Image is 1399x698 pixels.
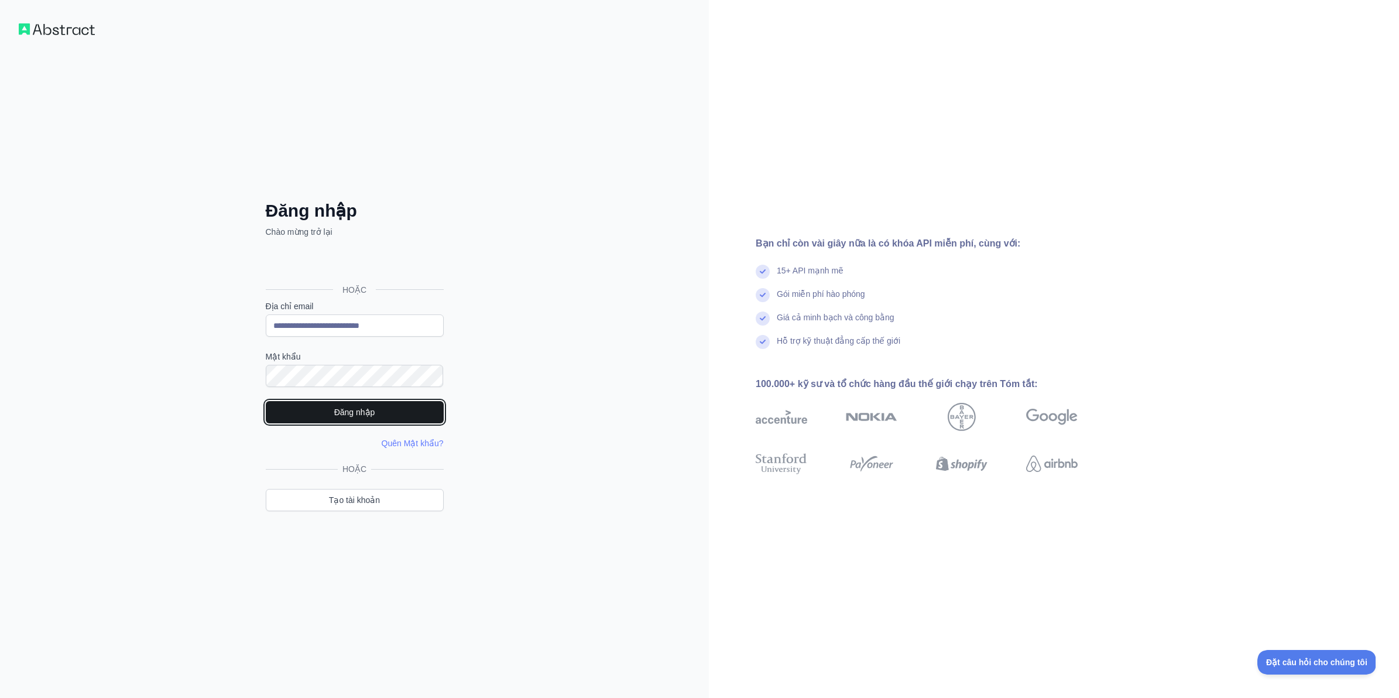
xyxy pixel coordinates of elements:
button: Đăng nhập [266,401,444,423]
img: dấu kiểm [756,288,770,302]
span: HOẶC [338,463,371,475]
img: Bayer [948,403,976,431]
label: Địa chỉ email [266,300,444,312]
img: dấu kiểm [756,312,770,326]
p: Chào mừng trở lại [266,226,444,238]
label: Mật khẩu [266,351,444,362]
img: Accenture [756,403,807,431]
iframe: Nút Đăng nhập bằng Google [260,251,447,276]
div: 15+ API mạnh mẽ [777,265,843,288]
a: Quên Mật khẩu? [382,439,444,448]
img: KHÔNG AIRBNB [1026,451,1078,477]
iframe: Toggle Customer Support [1257,650,1376,675]
img: Nokia [846,403,897,431]
div: Bạn chỉ còn vài giây nữa là có khóa API miễn phí, cùng với: [756,237,1115,251]
a: Tạo tài khoản [266,489,444,511]
img: Đại học Stanford [756,451,807,477]
span: HOẶC [333,284,376,296]
div: Hỗ trợ kỹ thuật đẳng cấp thế giới [777,335,900,358]
div: Giá cả minh bạch và công bằng [777,312,894,335]
h2: Đăng nhập [266,200,444,221]
img: Quy trình làm việc [19,23,95,35]
img: Google [1026,403,1078,431]
img: Payoneer [846,451,897,477]
div: 100.000+ kỹ sư và tổ chức hàng đầu thế giới chạy trên Tóm tắt: [756,377,1115,391]
div: Gói miễn phí hào phóng [777,288,865,312]
img: dấu kiểm [756,335,770,349]
img: dấu kiểm [756,265,770,279]
img: Shopify [936,451,987,477]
